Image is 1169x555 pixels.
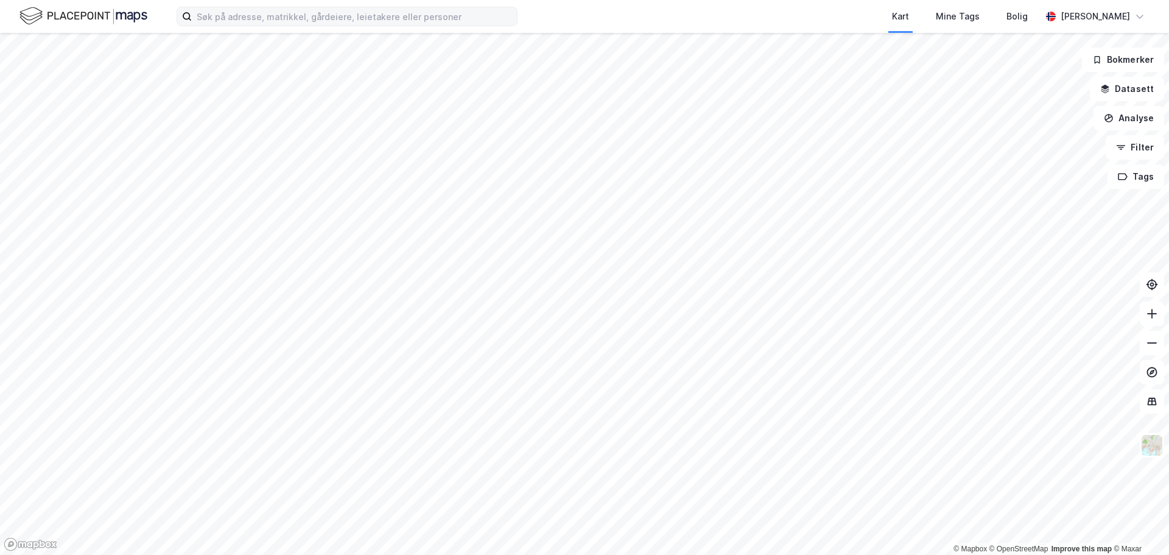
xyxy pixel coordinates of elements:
button: Tags [1108,164,1164,189]
a: Mapbox [953,545,987,553]
button: Filter [1106,135,1164,160]
button: Datasett [1090,77,1164,101]
input: Søk på adresse, matrikkel, gårdeiere, leietakere eller personer [192,7,517,26]
div: Mine Tags [936,9,980,24]
button: Bokmerker [1082,48,1164,72]
a: Mapbox homepage [4,537,57,551]
a: Improve this map [1051,545,1112,553]
iframe: Chat Widget [1108,497,1169,555]
img: Z [1140,434,1164,457]
div: [PERSON_NAME] [1061,9,1130,24]
img: logo.f888ab2527a4732fd821a326f86c7f29.svg [19,5,147,27]
button: Analyse [1094,106,1164,130]
div: Kart [892,9,909,24]
div: Bolig [1006,9,1028,24]
a: OpenStreetMap [989,545,1048,553]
